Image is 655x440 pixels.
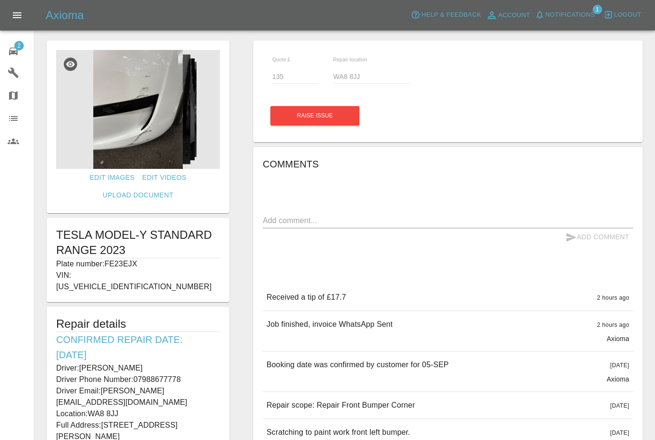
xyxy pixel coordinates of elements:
[546,10,595,20] span: Notifications
[56,362,220,374] p: Driver: [PERSON_NAME]
[46,8,84,23] h5: Axioma
[267,319,393,330] p: Job finished, invoice WhatsApp Sent
[139,169,190,186] a: Edit Videos
[99,186,177,204] a: Upload Document
[267,400,415,411] p: Repair scope: Repair Front Bumper Corner
[267,359,449,371] p: Booking date was confirmed by customer for 05-SEP
[533,8,597,22] button: Notifications
[601,8,644,22] button: Logout
[56,316,220,332] h5: Repair details
[56,374,220,385] p: Driver Phone Number: 07988677778
[56,227,220,258] h1: TESLA MODEL-Y STANDARD RANGE 2023
[56,385,220,408] p: Driver Email: [PERSON_NAME][EMAIL_ADDRESS][DOMAIN_NAME]
[610,362,629,369] span: [DATE]
[593,5,602,14] span: 1
[86,169,138,186] a: Edit Images
[610,402,629,409] span: [DATE]
[610,430,629,436] span: [DATE]
[408,8,483,22] button: Help & Feedback
[56,332,220,362] h6: Confirmed Repair Date: [DATE]
[267,292,346,303] p: Received a tip of £17.7
[270,106,359,126] button: Raise issue
[498,10,530,21] span: Account
[484,8,533,23] a: Account
[267,427,410,438] p: Scratching to paint work front left bumper.
[333,57,367,62] span: Repair location
[263,156,633,172] h6: Comments
[6,4,29,27] button: Open drawer
[597,322,629,328] span: 2 hours ago
[56,50,220,169] img: e5dbc2dd-2df8-4488-a603-5a6e047d0c23
[56,408,220,420] p: Location: WA8 8JJ
[56,258,220,270] p: Plate number: FE23EJX
[606,374,629,384] p: Axioma
[597,294,629,301] span: 2 hours ago
[14,41,24,50] span: 2
[421,10,481,20] span: Help & Feedback
[272,57,290,62] span: Quote £
[614,10,641,20] span: Logout
[56,270,220,293] p: VIN: [US_VEHICLE_IDENTIFICATION_NUMBER]
[606,334,629,343] p: Axioma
